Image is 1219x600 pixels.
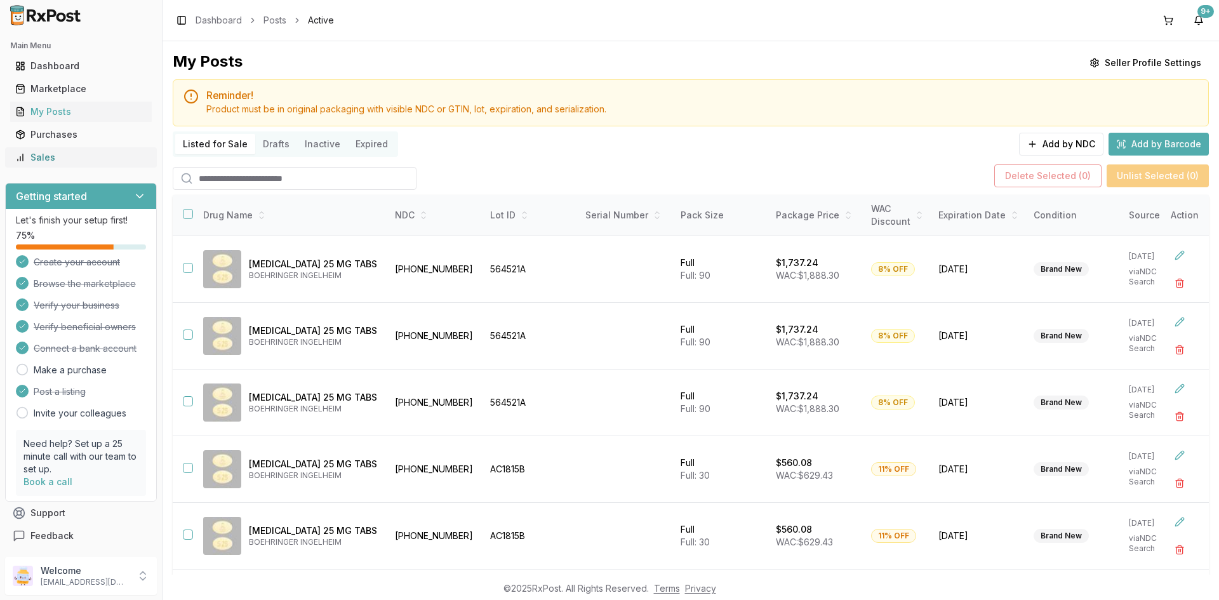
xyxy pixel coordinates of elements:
span: Verify your business [34,299,119,312]
p: [MEDICAL_DATA] 25 MG TABS [249,258,377,270]
div: 9+ [1197,5,1214,18]
p: $1,737.24 [776,323,818,336]
p: $1,737.24 [776,390,818,403]
span: Full: 30 [681,470,710,481]
p: via NDC Search [1129,533,1177,554]
button: Add by Barcode [1109,133,1209,156]
span: WAC: $629.43 [776,537,833,547]
p: $1,737.24 [776,257,818,269]
span: Full: 90 [681,270,710,281]
p: via NDC Search [1129,400,1177,420]
td: Full [673,503,768,570]
div: 8% OFF [871,262,915,276]
td: [PHONE_NUMBER] [387,503,483,570]
img: Jardiance 25 MG TABS [203,383,241,422]
td: [PHONE_NUMBER] [387,303,483,370]
td: Full [673,236,768,303]
a: Dashboard [196,14,242,27]
th: Pack Size [673,195,768,236]
td: AC1815B [483,503,578,570]
span: [DATE] [938,463,1018,476]
p: via NDC Search [1129,467,1177,487]
span: Verify beneficial owners [34,321,136,333]
span: Post a listing [34,385,86,398]
p: BOEHRINGER INGELHEIM [249,470,377,481]
span: [DATE] [938,530,1018,542]
div: Source [1129,209,1177,222]
span: WAC: $1,888.30 [776,270,839,281]
div: Expiration Date [938,209,1018,222]
p: BOEHRINGER INGELHEIM [249,537,377,547]
div: Brand New [1034,462,1089,476]
img: Jardiance 25 MG TABS [203,317,241,355]
td: [PHONE_NUMBER] [387,370,483,436]
button: Delete [1168,405,1191,428]
p: [DATE] [1129,385,1177,395]
div: Product must be in original packaging with visible NDC or GTIN, lot, expiration, and serialization. [206,103,1198,116]
td: Full [673,303,768,370]
p: [MEDICAL_DATA] 25 MG TABS [249,324,377,337]
h2: Main Menu [10,41,152,51]
p: [EMAIL_ADDRESS][DOMAIN_NAME] [41,577,129,587]
td: AC1815B [483,436,578,503]
td: Full [673,370,768,436]
div: Marketplace [15,83,147,95]
button: Sales [5,147,157,168]
span: [DATE] [938,263,1018,276]
span: WAC: $629.43 [776,470,833,481]
div: My Posts [173,51,243,74]
h3: Getting started [16,189,87,204]
p: Welcome [41,564,129,577]
a: My Posts [10,100,152,123]
td: 564521A [483,236,578,303]
a: Purchases [10,123,152,146]
span: WAC: $1,888.30 [776,337,839,347]
img: Jardiance 25 MG TABS [203,450,241,488]
div: Serial Number [585,209,665,222]
button: Support [5,502,157,524]
th: Action [1161,195,1209,236]
span: Full: 90 [681,337,710,347]
a: Terms [654,583,680,594]
div: Brand New [1034,329,1089,343]
div: Package Price [776,209,856,222]
button: Delete [1168,338,1191,361]
div: Drug Name [203,209,377,222]
span: Feedback [30,530,74,542]
div: Purchases [15,128,147,141]
div: NDC [395,209,475,222]
span: Full: 30 [681,537,710,547]
button: Delete [1168,538,1191,561]
button: Edit [1168,244,1191,267]
button: Edit [1168,444,1191,467]
button: Dashboard [5,56,157,76]
div: Sales [15,151,147,164]
div: Brand New [1034,396,1089,410]
p: [DATE] [1129,318,1177,328]
div: 11% OFF [871,529,916,543]
span: Browse the marketplace [34,277,136,290]
p: BOEHRINGER INGELHEIM [249,404,377,414]
a: Privacy [685,583,716,594]
div: 8% OFF [871,329,915,343]
span: [DATE] [938,396,1018,409]
button: Expired [348,134,396,154]
div: My Posts [15,105,147,118]
button: Purchases [5,124,157,145]
button: Feedback [5,524,157,547]
button: Delete [1168,472,1191,495]
a: Invite your colleagues [34,407,126,420]
img: RxPost Logo [5,5,86,25]
a: Marketplace [10,77,152,100]
button: Inactive [297,134,348,154]
a: Posts [263,14,286,27]
p: via NDC Search [1129,267,1177,287]
p: [MEDICAL_DATA] 25 MG TABS [249,458,377,470]
button: My Posts [5,102,157,122]
img: Jardiance 25 MG TABS [203,517,241,555]
p: Need help? Set up a 25 minute call with our team to set up. [23,437,138,476]
a: Book a call [23,476,72,487]
span: 75 % [16,229,35,242]
button: Edit [1168,310,1191,333]
div: Brand New [1034,529,1089,543]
